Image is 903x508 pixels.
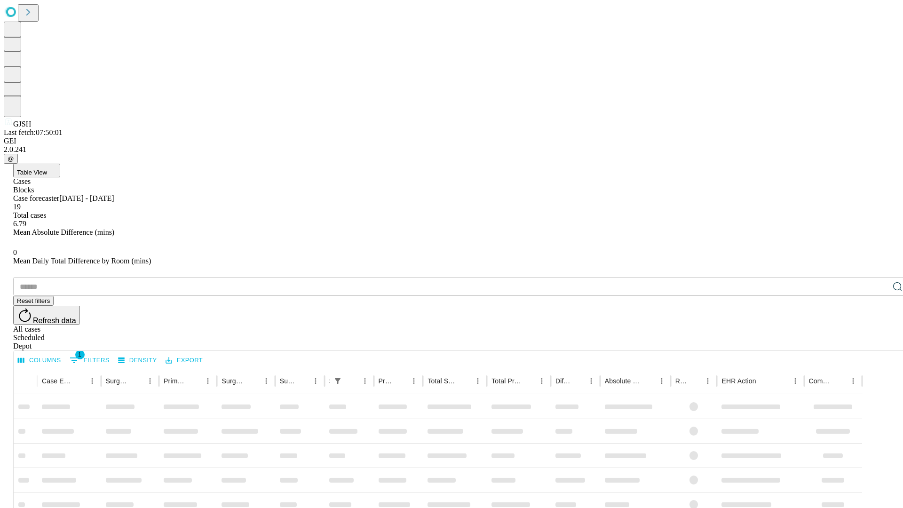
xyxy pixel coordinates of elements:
button: Sort [642,374,655,388]
button: Menu [201,374,214,388]
button: Density [116,353,159,368]
button: Menu [407,374,420,388]
button: Menu [260,374,273,388]
span: 19 [13,203,21,211]
button: Sort [757,374,770,388]
button: Menu [701,374,714,388]
span: Total cases [13,211,46,219]
div: Comments [809,377,832,385]
button: Sort [571,374,585,388]
button: Menu [143,374,157,388]
button: Export [163,353,205,368]
button: Menu [309,374,322,388]
span: GJSH [13,120,31,128]
button: Refresh data [13,306,80,325]
button: Menu [585,374,598,388]
button: Menu [86,374,99,388]
button: Show filters [331,374,344,388]
button: Sort [246,374,260,388]
span: Case forecaster [13,194,59,202]
button: Menu [535,374,548,388]
div: Surgery Date [280,377,295,385]
button: Sort [394,374,407,388]
button: Sort [130,374,143,388]
button: Sort [833,374,847,388]
span: Reset filters [17,297,50,304]
button: Select columns [16,353,63,368]
button: Sort [522,374,535,388]
button: Sort [458,374,471,388]
button: Menu [789,374,802,388]
div: Scheduled In Room Duration [329,377,330,385]
span: 0 [13,248,17,256]
span: 6.79 [13,220,26,228]
div: Total Predicted Duration [491,377,521,385]
div: EHR Action [721,377,756,385]
span: Refresh data [33,317,76,325]
div: Primary Service [164,377,187,385]
button: Menu [847,374,860,388]
button: Menu [358,374,372,388]
button: Sort [188,374,201,388]
div: 1 active filter [331,374,344,388]
div: GEI [4,137,899,145]
div: Absolute Difference [605,377,641,385]
div: Case Epic Id [42,377,71,385]
button: @ [4,154,18,164]
span: 1 [75,350,85,359]
span: @ [8,155,14,162]
span: Mean Daily Total Difference by Room (mins) [13,257,151,265]
button: Table View [13,164,60,177]
div: 2.0.241 [4,145,899,154]
div: Total Scheduled Duration [428,377,457,385]
span: Last fetch: 07:50:01 [4,128,63,136]
button: Menu [471,374,484,388]
button: Sort [688,374,701,388]
div: Predicted In Room Duration [379,377,394,385]
button: Sort [296,374,309,388]
div: Surgery Name [222,377,245,385]
span: Mean Absolute Difference (mins) [13,228,114,236]
div: Surgeon Name [106,377,129,385]
span: [DATE] - [DATE] [59,194,114,202]
button: Sort [345,374,358,388]
span: Table View [17,169,47,176]
button: Reset filters [13,296,54,306]
div: Difference [555,377,570,385]
button: Menu [655,374,668,388]
button: Sort [72,374,86,388]
button: Show filters [67,353,112,368]
div: Resolved in EHR [675,377,688,385]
